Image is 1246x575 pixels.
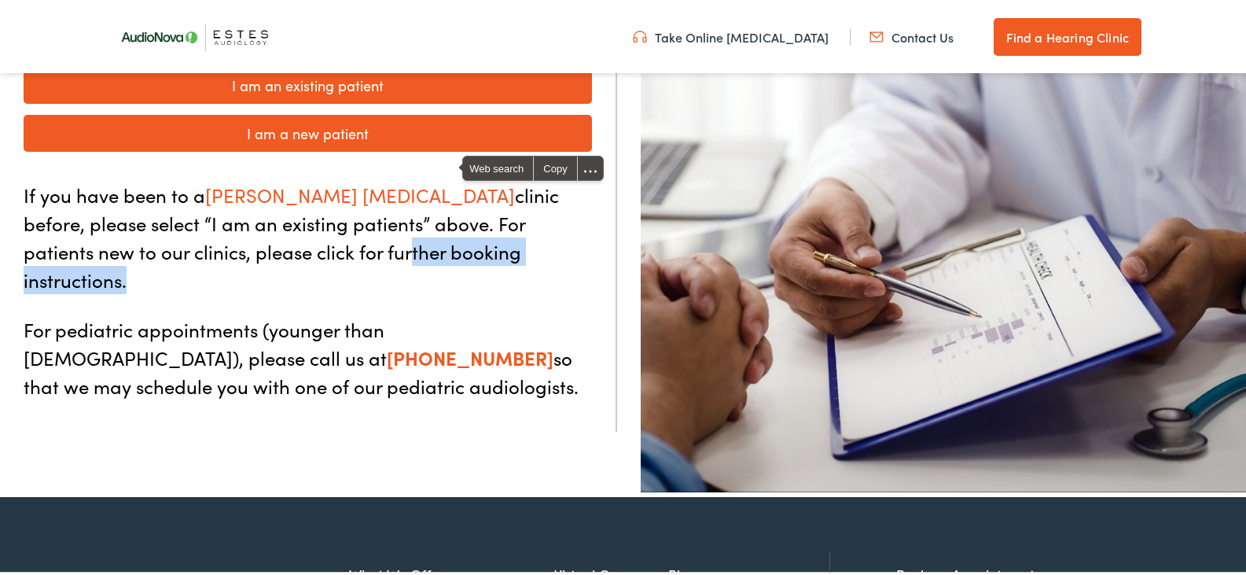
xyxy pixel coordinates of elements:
a: Contact Us [869,26,954,43]
a: [PHONE_NUMBER] [387,342,553,368]
a: Take Online [MEDICAL_DATA] [633,26,829,43]
a: I am an existing patient [24,65,592,101]
div: Copy [534,154,576,178]
p: If you have been to a clinic before, please select “I am an existing patients” above. For patient... [24,179,592,292]
span: [PERSON_NAME] [MEDICAL_DATA] [205,179,515,205]
img: utility icon [633,26,647,43]
img: utility icon [869,26,884,43]
p: For pediatric appointments (younger than [DEMOGRAPHIC_DATA]), please call us at so that we may sc... [24,313,592,398]
span: Web search [463,154,533,178]
a: I am a new patient [24,112,592,149]
a: Find a Hearing Clinic [994,16,1141,53]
